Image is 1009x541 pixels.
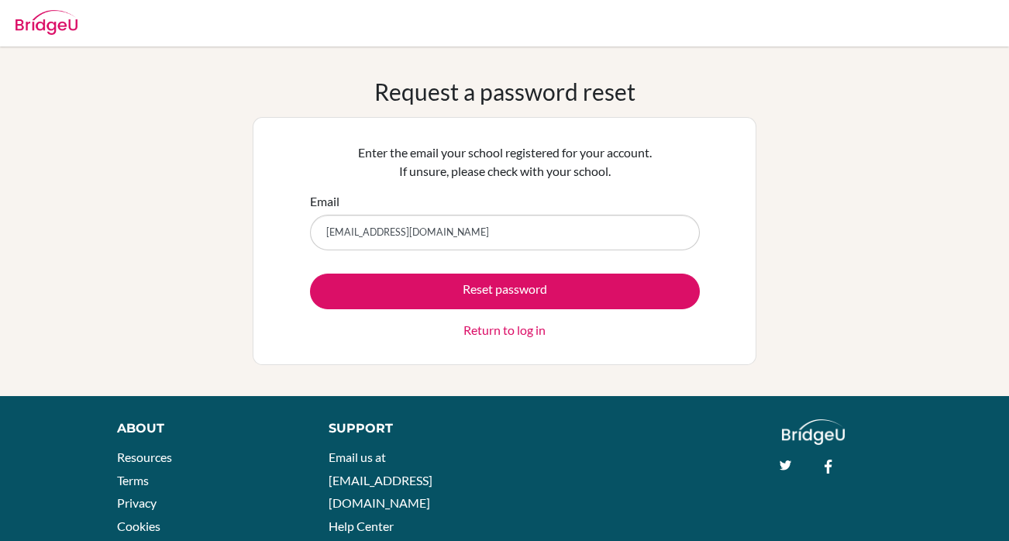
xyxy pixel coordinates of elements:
[329,419,490,438] div: Support
[15,10,77,35] img: Bridge-U
[310,143,700,181] p: Enter the email your school registered for your account. If unsure, please check with your school.
[117,495,157,510] a: Privacy
[310,274,700,309] button: Reset password
[117,473,149,488] a: Terms
[329,519,394,533] a: Help Center
[117,419,294,438] div: About
[117,519,160,533] a: Cookies
[463,321,546,339] a: Return to log in
[329,450,432,510] a: Email us at [EMAIL_ADDRESS][DOMAIN_NAME]
[310,192,339,211] label: Email
[374,78,635,105] h1: Request a password reset
[782,419,845,445] img: logo_white@2x-f4f0deed5e89b7ecb1c2cc34c3e3d731f90f0f143d5ea2071677605dd97b5244.png
[117,450,172,464] a: Resources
